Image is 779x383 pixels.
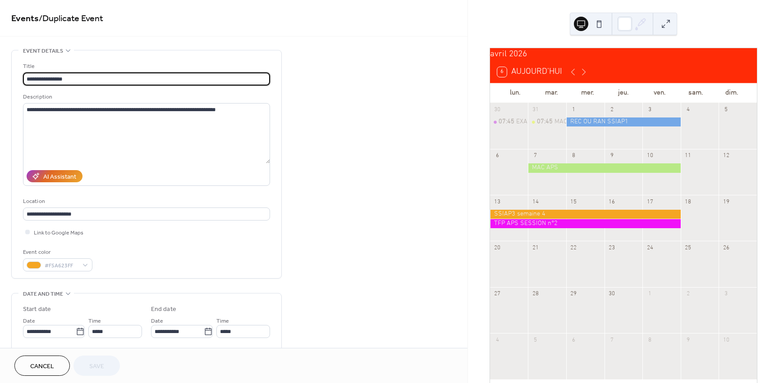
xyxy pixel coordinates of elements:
span: Cancel [30,362,54,371]
span: Date [151,316,163,326]
div: 20 [493,244,501,252]
div: MAC SST [554,117,581,126]
div: 26 [722,244,730,252]
div: MAC SST [528,117,566,126]
div: EXAMEN TFP APS N°1 [516,117,578,126]
div: 8 [569,152,577,160]
div: 3 [646,106,654,114]
span: 07:45 [537,117,554,126]
div: 4 [493,336,501,344]
div: 11 [684,152,692,160]
div: 22 [569,244,577,252]
div: 9 [608,152,616,160]
div: 18 [684,198,692,206]
div: 4 [684,106,692,114]
div: Event color [23,248,91,257]
span: Time [216,316,229,326]
div: TFP APS SESSION n°2 [490,219,681,228]
span: #F5A623FF [45,261,78,270]
span: Date [23,316,35,326]
div: EXAMEN TFP APS N°1 [490,117,528,126]
div: End date [151,305,176,314]
div: 5 [532,336,540,344]
div: REC OU RAN SSIAP1 [566,117,681,126]
span: Link to Google Maps [34,228,83,238]
div: 28 [532,290,540,298]
div: 21 [532,244,540,252]
span: / Duplicate Event [39,10,103,27]
span: 07:45 [499,117,516,126]
div: 19 [722,198,730,206]
div: 23 [608,244,616,252]
div: 9 [684,336,692,344]
div: 31 [532,106,540,114]
div: lun. [497,83,533,103]
div: ven. [642,83,678,103]
div: Description [23,92,268,102]
div: sam. [678,83,714,103]
div: AI Assistant [43,172,76,182]
div: SSIAP3 semaine 4 [490,210,681,219]
span: Event details [23,46,63,56]
div: 2 [684,290,692,298]
div: Title [23,62,268,71]
button: 6Aujourd'hui [494,65,566,79]
div: 27 [493,290,501,298]
div: dim. [714,83,750,103]
div: 30 [493,106,501,114]
div: 1 [569,106,577,114]
div: mer. [569,83,605,103]
div: 14 [532,198,540,206]
div: 12 [722,152,730,160]
div: 2 [608,106,616,114]
div: 3 [722,290,730,298]
div: 8 [646,336,654,344]
div: 6 [493,152,501,160]
div: jeu. [605,83,642,103]
div: 13 [493,198,501,206]
div: 10 [722,336,730,344]
div: MAC APS [528,163,680,172]
button: AI Assistant [27,170,82,182]
div: 30 [608,290,616,298]
div: 25 [684,244,692,252]
div: 5 [722,106,730,114]
a: Events [11,10,39,27]
div: 1 [646,290,654,298]
span: Date and time [23,289,63,299]
div: avril 2026 [490,48,757,61]
div: 17 [646,198,654,206]
div: 7 [608,336,616,344]
div: 29 [569,290,577,298]
div: 6 [569,336,577,344]
div: Location [23,197,268,206]
div: 7 [532,152,540,160]
div: 16 [608,198,616,206]
div: Start date [23,305,51,314]
button: Cancel [14,356,70,376]
div: 15 [569,198,577,206]
div: 10 [646,152,654,160]
div: 24 [646,244,654,252]
span: Time [88,316,101,326]
div: mar. [533,83,569,103]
